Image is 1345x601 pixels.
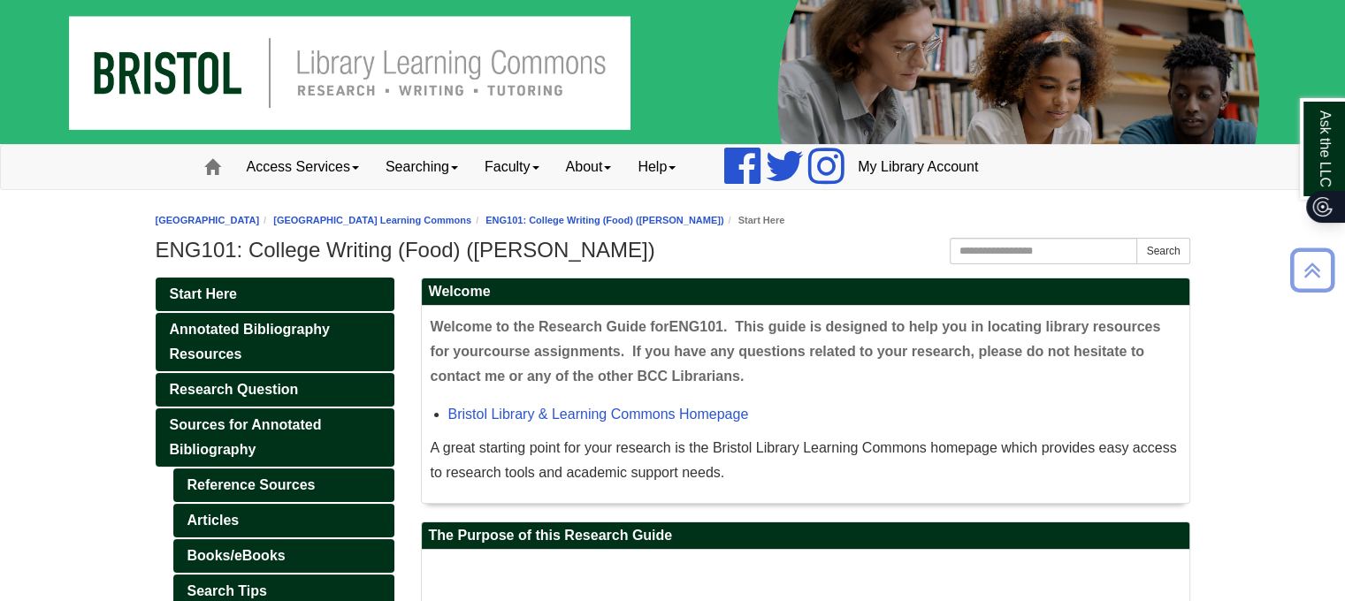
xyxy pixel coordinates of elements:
h2: The Purpose of this Research Guide [422,522,1189,550]
h1: ENG101: College Writing (Food) ([PERSON_NAME]) [156,238,1190,262]
span: Research Question [170,382,299,397]
button: Search [1136,238,1189,264]
a: Books/eBooks [173,539,394,573]
span: Sources for Annotated Bibliography [170,417,322,457]
a: Faculty [471,145,553,189]
a: [GEOGRAPHIC_DATA] Learning Commons [273,215,471,225]
a: ENG101: College Writing (Food) ([PERSON_NAME]) [485,215,723,225]
a: [GEOGRAPHIC_DATA] [156,215,260,225]
a: My Library Account [844,145,991,189]
a: Reference Sources [173,468,394,502]
a: Research Question [156,373,394,407]
span: Annotated Bibliography Resources [170,322,330,361]
span: course assignments [484,344,621,359]
a: Bristol Library & Learning Commons Homepage [448,407,749,422]
a: Sources for Annotated Bibliography [156,408,394,467]
span: . This guide is designed to help you in locating library resources for your [431,319,1161,359]
a: Help [624,145,689,189]
span: Welcome to the Research Guide for [431,319,669,334]
a: Articles [173,504,394,537]
span: . If you have any questions related to your research, please do not hesitate to contact me or any... [431,344,1144,384]
span: ENG101 [669,319,723,334]
span: Start Here [170,286,237,301]
a: Annotated Bibliography Resources [156,313,394,371]
a: Start Here [156,278,394,311]
a: Back to Top [1284,258,1341,282]
h2: Welcome [422,278,1189,306]
a: Searching [372,145,471,189]
a: About [553,145,625,189]
a: Access Services [233,145,372,189]
li: Start Here [724,212,785,229]
nav: breadcrumb [156,212,1190,229]
p: A great starting point for your research is the Bristol Library Learning Commons homepage which p... [431,436,1181,485]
